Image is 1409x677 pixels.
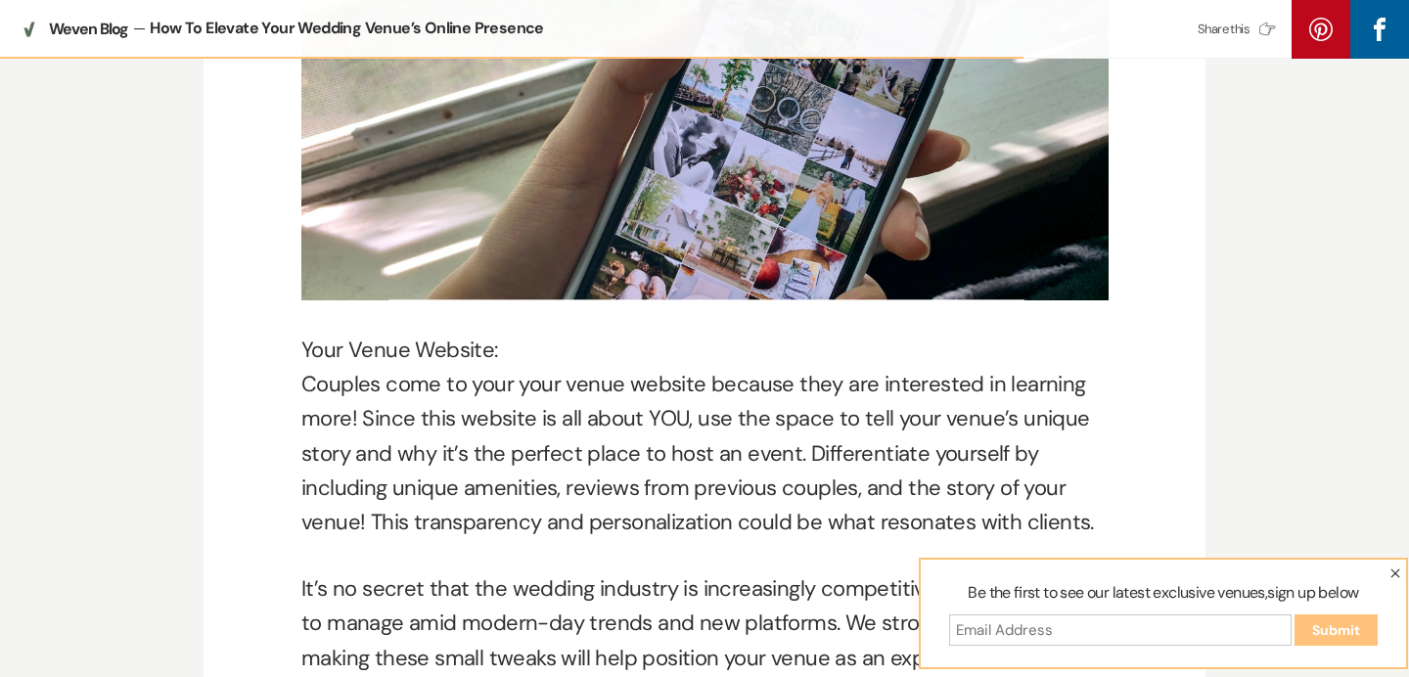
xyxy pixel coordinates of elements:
div: Share this [1198,21,1282,38]
span: sign up below [1267,582,1358,603]
span: — [133,22,145,36]
label: Be the first to see our latest exclusive venues, [932,581,1394,614]
span: Weven Blog [49,21,128,38]
input: Submit [1295,614,1378,646]
a: Weven Blog [20,20,128,39]
div: How To Elevate Your Wedding Venue’s Online Presence [150,19,1169,39]
input: Email Address [949,614,1292,646]
img: Weven Blog icon [20,20,39,39]
p: Your Venue Website: Couples come to your your venue website because they are interested in learni... [301,333,1108,539]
